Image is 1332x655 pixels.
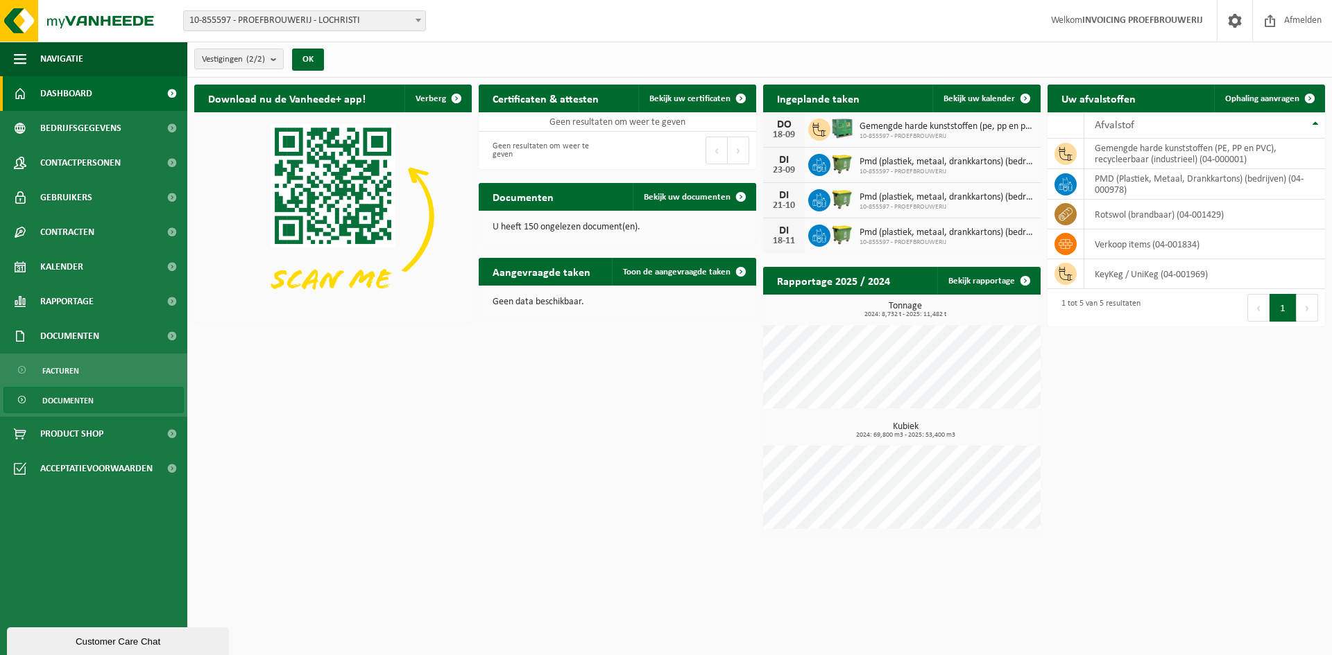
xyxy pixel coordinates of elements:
img: Download de VHEPlus App [194,112,472,320]
h2: Documenten [479,183,567,210]
span: Dashboard [40,76,92,111]
td: PMD (Plastiek, Metaal, Drankkartons) (bedrijven) (04-000978) [1084,169,1325,200]
a: Bekijk uw documenten [633,183,755,211]
span: Ophaling aanvragen [1225,94,1299,103]
span: Contracten [40,215,94,250]
h2: Ingeplande taken [763,85,873,112]
p: Geen data beschikbaar. [493,297,742,307]
span: Acceptatievoorwaarden [40,451,153,486]
td: KeyKeg / UniKeg (04-001969) [1084,259,1325,289]
button: 1 [1270,294,1297,322]
div: DI [770,190,798,201]
h3: Kubiek [770,422,1041,439]
span: Vestigingen [202,49,265,70]
div: 21-10 [770,201,798,211]
img: PB-HB-1400-HPE-GN-01 [830,116,854,140]
button: Next [1297,294,1318,322]
h2: Download nu de Vanheede+ app! [194,85,379,112]
div: 18-11 [770,236,798,246]
img: WB-1100-HPE-GN-50 [830,187,854,211]
span: Bekijk uw kalender [943,94,1015,103]
div: 23-09 [770,166,798,175]
a: Bekijk uw kalender [932,85,1039,112]
span: 10-855597 - PROEFBROUWERIJ [860,238,1034,247]
img: WB-1100-HPE-GN-50 [830,152,854,175]
span: Pmd (plastiek, metaal, drankkartons) (bedrijven) [860,192,1034,203]
span: 2024: 8,732 t - 2025: 11,482 t [770,311,1041,318]
td: gemengde harde kunststoffen (PE, PP en PVC), recycleerbaar (industrieel) (04-000001) [1084,139,1325,169]
a: Documenten [3,387,184,413]
span: 10-855597 - PROEFBROUWERIJ [860,132,1034,141]
span: Afvalstof [1095,120,1134,131]
span: Bekijk uw documenten [644,193,731,202]
span: Contactpersonen [40,146,121,180]
div: DI [770,225,798,236]
span: Facturen [42,358,79,384]
div: DI [770,155,798,166]
button: Previous [706,137,728,164]
span: Rapportage [40,284,94,319]
span: Documenten [42,387,94,414]
h2: Uw afvalstoffen [1048,85,1150,112]
div: 18-09 [770,130,798,140]
h2: Certificaten & attesten [479,85,613,112]
span: Gemengde harde kunststoffen (pe, pp en pvc), recycleerbaar (industrieel) [860,121,1034,132]
a: Bekijk uw certificaten [638,85,755,112]
button: Verberg [404,85,470,112]
button: Vestigingen(2/2) [194,49,284,69]
span: Kalender [40,250,83,284]
span: Pmd (plastiek, metaal, drankkartons) (bedrijven) [860,157,1034,168]
span: 2024: 69,800 m3 - 2025: 53,400 m3 [770,432,1041,439]
a: Facturen [3,357,184,383]
td: rotswol (brandbaar) (04-001429) [1084,200,1325,229]
span: Toon de aangevraagde taken [623,268,731,277]
span: Bedrijfsgegevens [40,111,121,146]
span: Gebruikers [40,180,92,215]
button: OK [292,49,324,71]
iframe: chat widget [7,625,232,655]
div: Geen resultaten om weer te geven [486,135,610,166]
span: Navigatie [40,42,83,76]
button: Previous [1247,294,1270,322]
h2: Rapportage 2025 / 2024 [763,267,904,294]
td: Geen resultaten om weer te geven [479,112,756,132]
span: 10-855597 - PROEFBROUWERIJ [860,203,1034,211]
div: DO [770,119,798,130]
span: Documenten [40,319,99,353]
button: Next [728,137,749,164]
p: U heeft 150 ongelezen document(en). [493,222,742,232]
span: 10-855597 - PROEFBROUWERIJ - LOCHRISTI [184,11,425,30]
count: (2/2) [246,55,265,64]
span: 10-855597 - PROEFBROUWERIJ [860,168,1034,176]
a: Toon de aangevraagde taken [612,258,755,286]
span: 10-855597 - PROEFBROUWERIJ - LOCHRISTI [183,10,426,31]
span: Bekijk uw certificaten [649,94,731,103]
span: Product Shop [40,417,103,451]
div: 1 tot 5 van 5 resultaten [1054,292,1141,323]
img: WB-1100-HPE-GN-50 [830,222,854,246]
h3: Tonnage [770,302,1041,318]
a: Bekijk rapportage [937,267,1039,295]
strong: INVOICING PROEFBROUWERIJ [1082,15,1203,26]
span: Pmd (plastiek, metaal, drankkartons) (bedrijven) [860,227,1034,238]
td: verkoop items (04-001834) [1084,229,1325,259]
h2: Aangevraagde taken [479,258,604,285]
a: Ophaling aanvragen [1214,85,1324,112]
span: Verberg [416,94,446,103]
